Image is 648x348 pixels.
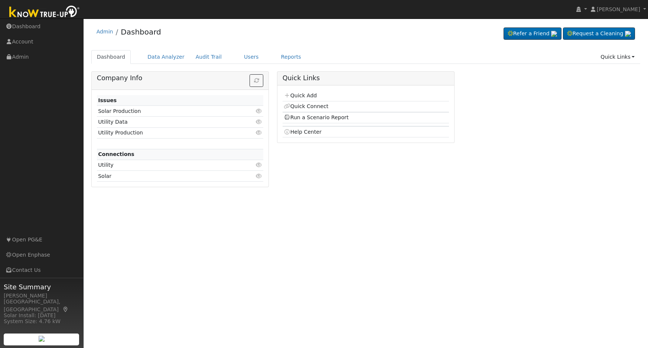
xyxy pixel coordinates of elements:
strong: Connections [98,151,134,157]
h5: Company Info [97,74,264,82]
a: Dashboard [121,27,161,36]
img: Know True-Up [6,4,84,21]
strong: Issues [98,97,117,103]
span: Site Summary [4,282,79,292]
div: Solar Install: [DATE] [4,312,79,319]
h5: Quick Links [283,74,449,82]
td: Utility Production [97,127,237,138]
td: Solar Production [97,106,237,117]
img: retrieve [551,31,557,37]
i: Click to view [255,162,262,168]
img: retrieve [39,336,45,342]
i: Click to view [255,119,262,124]
i: Click to view [255,108,262,114]
a: Run a Scenario Report [284,114,349,120]
a: Quick Links [595,50,640,64]
div: [GEOGRAPHIC_DATA], [GEOGRAPHIC_DATA] [4,298,79,313]
a: Quick Add [284,92,317,98]
i: Click to view [255,130,262,135]
a: Reports [276,50,307,64]
td: Utility Data [97,117,237,127]
div: System Size: 4.76 kW [4,318,79,325]
div: [PERSON_NAME] [4,292,79,300]
a: Map [62,306,69,312]
a: Users [238,50,264,64]
a: Request a Cleaning [563,27,635,40]
a: Dashboard [91,50,131,64]
i: Click to view [255,173,262,179]
a: Admin [97,29,113,35]
img: retrieve [625,31,631,37]
a: Audit Trail [190,50,227,64]
td: Solar [97,171,237,182]
a: Quick Connect [284,103,328,109]
a: Data Analyzer [142,50,190,64]
a: Help Center [284,129,322,135]
a: Refer a Friend [504,27,561,40]
span: [PERSON_NAME] [597,6,640,12]
td: Utility [97,160,237,170]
